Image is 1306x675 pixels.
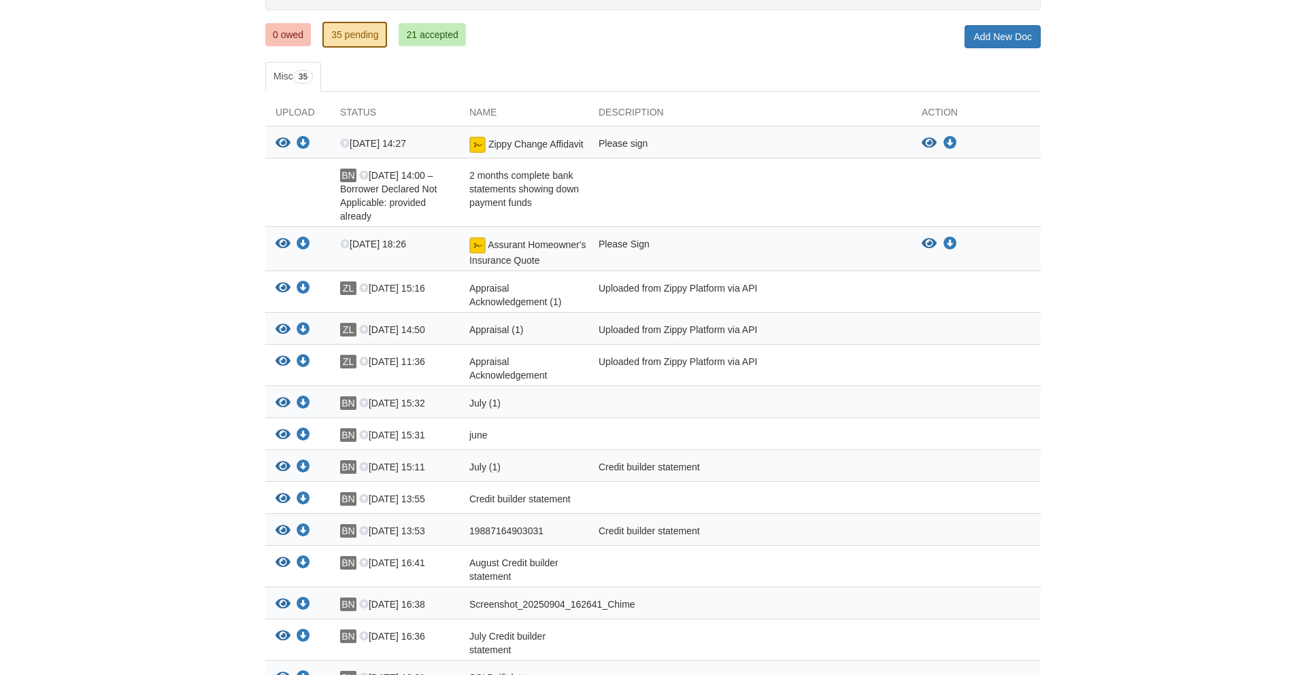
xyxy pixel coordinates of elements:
[588,323,911,341] div: Uploaded from Zippy Platform via API
[588,237,911,267] div: Please Sign
[588,137,911,154] div: Please sign
[399,23,465,46] a: 21 accepted
[265,105,330,126] div: Upload
[588,281,911,309] div: Uploaded from Zippy Platform via API
[922,137,937,150] button: View Zippy Change Affidavit
[340,170,437,222] span: [DATE] 14:00 – Borrower Declared Not Applicable: provided already
[588,105,911,126] div: Description
[359,324,425,335] span: [DATE] 14:50
[359,398,425,409] span: [DATE] 15:32
[297,239,310,250] a: Download Assurant Homeowner's Insurance Quote
[275,524,290,538] button: View 19887164903031
[275,396,290,411] button: View July (1)
[340,629,356,643] span: BN
[943,239,957,249] a: Download Assurant Homeowner's Insurance Quote
[340,169,356,182] span: BN
[359,494,425,504] span: [DATE] 13:55
[297,558,310,569] a: Download August Credit builder statement
[297,526,310,537] a: Download 19887164903031
[469,237,486,254] img: Document fully signed
[340,460,356,474] span: BN
[488,139,584,150] span: Zippy Change Affidavit
[359,283,425,294] span: [DATE] 15:16
[275,460,290,474] button: View July (1)
[965,25,1041,48] a: Add New Doc
[275,428,290,443] button: View june
[275,281,290,296] button: View Appraisal Acknowledgement (1)
[275,556,290,570] button: View August Credit builder statement
[275,137,290,151] button: View Zippy Change Affidavit
[275,355,290,369] button: View Appraisal Acknowledgement
[340,492,356,506] span: BN
[359,356,425,367] span: [DATE] 11:36
[293,70,313,84] span: 35
[359,599,425,610] span: [DATE] 16:38
[265,23,311,46] a: 0 owed
[469,137,486,153] img: Document fully signed
[469,631,546,655] span: July Credit builder statement
[359,430,425,440] span: [DATE] 15:31
[275,629,290,644] button: View July Credit builder statement
[297,325,310,336] a: Download Appraisal (1)
[469,170,579,208] span: 2 months complete bank statements showing down payment funds
[588,460,911,478] div: Credit builder statement
[275,237,290,252] button: View Assurant Homeowner's Insurance Quote
[297,631,310,642] a: Download July Credit builder statement
[297,600,310,610] a: Download Screenshot_20250904_162641_Chime
[275,323,290,337] button: View Appraisal (1)
[943,138,957,149] a: Download Zippy Change Affidavit
[275,598,290,612] button: View Screenshot_20250904_162641_Chime
[297,139,310,150] a: Download Zippy Change Affidavit
[340,524,356,538] span: BN
[469,557,558,582] span: August Credit builder statement
[588,524,911,542] div: Credit builder statement
[469,462,501,472] span: July (1)
[340,323,356,336] span: ZL
[469,239,586,266] span: Assurant Homeowner's Insurance Quote
[469,494,571,504] span: Credit builder statement
[911,105,1041,126] div: Action
[340,556,356,570] span: BN
[297,462,310,473] a: Download July (1)
[340,355,356,368] span: ZL
[297,357,310,368] a: Download Appraisal Acknowledgement
[459,105,588,126] div: Name
[922,237,937,251] button: View Assurant Homeowner's Insurance Quote
[297,283,310,294] a: Download Appraisal Acknowledgement (1)
[469,430,487,440] span: june
[359,462,425,472] span: [DATE] 15:11
[330,105,459,126] div: Status
[265,62,321,92] a: Misc
[340,598,356,611] span: BN
[359,557,425,568] span: [DATE] 16:41
[469,398,501,409] span: July (1)
[297,430,310,441] a: Download june
[340,138,406,149] span: [DATE] 14:27
[340,239,406,249] span: [DATE] 18:26
[469,525,543,536] span: 19887164903031
[340,281,356,295] span: ZL
[322,22,387,48] a: 35 pending
[469,356,547,381] span: Appraisal Acknowledgement
[588,355,911,382] div: Uploaded from Zippy Platform via API
[297,398,310,409] a: Download July (1)
[275,492,290,506] button: View Credit builder statement
[340,396,356,410] span: BN
[359,631,425,642] span: [DATE] 16:36
[469,324,523,335] span: Appraisal (1)
[359,525,425,536] span: [DATE] 13:53
[469,599,635,610] span: Screenshot_20250904_162641_Chime
[297,494,310,505] a: Download Credit builder statement
[469,283,561,307] span: Appraisal Acknowledgement (1)
[340,428,356,442] span: BN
